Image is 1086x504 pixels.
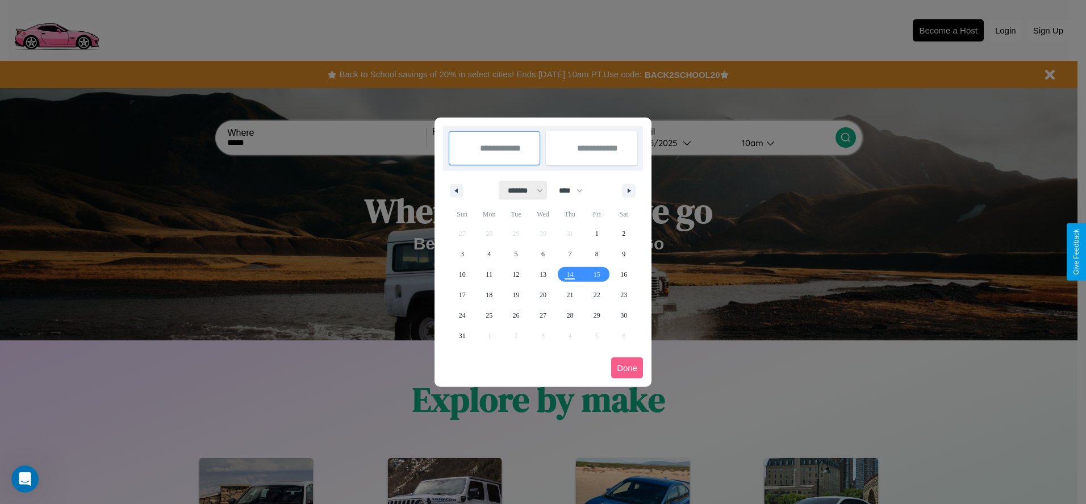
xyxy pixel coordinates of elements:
span: 19 [513,285,520,305]
button: 18 [475,285,502,305]
button: 17 [449,285,475,305]
button: 4 [475,244,502,264]
button: 14 [557,264,583,285]
button: 13 [529,264,556,285]
button: 25 [475,305,502,326]
span: 30 [620,305,627,326]
div: Give Feedback [1072,229,1080,275]
button: 26 [503,305,529,326]
button: 21 [557,285,583,305]
span: 4 [487,244,491,264]
button: 11 [475,264,502,285]
span: 1 [595,223,599,244]
button: 10 [449,264,475,285]
span: 2 [622,223,625,244]
span: Mon [475,205,502,223]
button: 12 [503,264,529,285]
span: 5 [515,244,518,264]
button: 20 [529,285,556,305]
span: 17 [459,285,466,305]
span: 22 [594,285,600,305]
button: 8 [583,244,610,264]
span: Fri [583,205,610,223]
span: 29 [594,305,600,326]
button: 15 [583,264,610,285]
iframe: Intercom live chat [11,465,39,493]
span: Sun [449,205,475,223]
button: 5 [503,244,529,264]
button: 31 [449,326,475,346]
span: 14 [566,264,573,285]
span: 6 [541,244,545,264]
button: 6 [529,244,556,264]
span: 16 [620,264,627,285]
span: 10 [459,264,466,285]
span: 20 [540,285,546,305]
button: 1 [583,223,610,244]
span: 8 [595,244,599,264]
span: Wed [529,205,556,223]
span: 15 [594,264,600,285]
button: 9 [611,244,637,264]
button: 22 [583,285,610,305]
button: 16 [611,264,637,285]
span: 11 [486,264,492,285]
span: 26 [513,305,520,326]
span: Tue [503,205,529,223]
span: 9 [622,244,625,264]
span: 21 [566,285,573,305]
button: 2 [611,223,637,244]
span: 3 [461,244,464,264]
span: 13 [540,264,546,285]
span: 28 [566,305,573,326]
span: 25 [486,305,492,326]
span: Thu [557,205,583,223]
span: 23 [620,285,627,305]
button: 7 [557,244,583,264]
span: 27 [540,305,546,326]
span: Sat [611,205,637,223]
button: 3 [449,244,475,264]
button: 24 [449,305,475,326]
span: 18 [486,285,492,305]
span: 24 [459,305,466,326]
span: 12 [513,264,520,285]
button: 28 [557,305,583,326]
button: 29 [583,305,610,326]
button: 27 [529,305,556,326]
button: 30 [611,305,637,326]
button: Done [611,357,643,378]
button: 23 [611,285,637,305]
span: 7 [568,244,571,264]
span: 31 [459,326,466,346]
button: 19 [503,285,529,305]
